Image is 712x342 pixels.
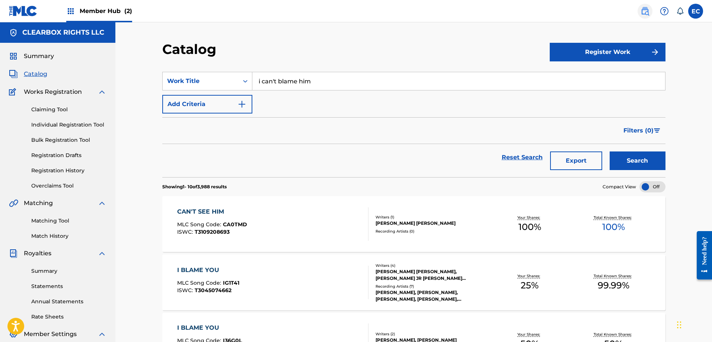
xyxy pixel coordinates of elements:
a: CatalogCatalog [9,70,47,79]
a: Reset Search [498,149,546,166]
div: [PERSON_NAME] [PERSON_NAME], [PERSON_NAME] JR [PERSON_NAME] [PERSON_NAME] [PERSON_NAME] [376,268,488,282]
span: Royalties [24,249,51,258]
button: Register Work [550,43,665,61]
img: Accounts [9,28,18,37]
a: Summary [31,267,106,275]
span: Summary [24,52,54,61]
div: [PERSON_NAME] [PERSON_NAME] [376,220,488,227]
span: ISWC : [177,287,195,294]
div: I BLAME YOU [177,266,239,275]
span: Compact View [603,183,636,190]
span: ISWC : [177,228,195,235]
div: Recording Artists ( 0 ) [376,228,488,234]
img: help [660,7,669,16]
div: CAN'T SEE HIM [177,207,247,216]
span: (2) [124,7,132,15]
span: IG1T41 [223,279,239,286]
div: Work Title [167,77,234,86]
p: Your Shares: [517,215,542,220]
img: Catalog [9,70,18,79]
a: Rate Sheets [31,313,106,321]
img: MLC Logo [9,6,38,16]
span: T3109208693 [195,228,230,235]
button: Search [610,151,665,170]
a: Matching Tool [31,217,106,225]
iframe: Chat Widget [675,306,712,342]
a: CAN'T SEE HIMMLC Song Code:CA0TMDISWC:T3109208693Writers (1)[PERSON_NAME] [PERSON_NAME]Recording ... [162,196,665,252]
span: 100 % [518,220,541,234]
img: filter [654,128,660,133]
a: I BLAME YOUMLC Song Code:IG1T41ISWC:T3045074662Writers (4)[PERSON_NAME] [PERSON_NAME], [PERSON_NA... [162,255,665,310]
a: Annual Statements [31,298,106,306]
a: Claiming Tool [31,106,106,114]
span: 25 % [521,279,539,292]
p: Showing 1 - 10 of 3,988 results [162,183,227,190]
img: Royalties [9,249,18,258]
div: [PERSON_NAME], [PERSON_NAME], [PERSON_NAME], [PERSON_NAME], [PERSON_NAME] [376,289,488,303]
form: Search Form [162,72,665,177]
div: Help [657,4,672,19]
span: Filters ( 0 ) [623,126,654,135]
div: Drag [677,314,681,336]
span: Catalog [24,70,47,79]
a: Match History [31,232,106,240]
p: Total Known Shares: [594,273,633,279]
a: Statements [31,282,106,290]
img: Top Rightsholders [66,7,75,16]
div: User Menu [688,4,703,19]
img: expand [98,199,106,208]
p: Your Shares: [517,332,542,337]
p: Your Shares: [517,273,542,279]
div: Writers ( 2 ) [376,331,488,337]
button: Filters (0) [619,121,665,140]
a: Bulk Registration Tool [31,136,106,144]
img: expand [98,87,106,96]
div: Writers ( 4 ) [376,263,488,268]
div: Recording Artists ( 7 ) [376,284,488,289]
a: Public Search [638,4,652,19]
a: Registration History [31,167,106,175]
p: Total Known Shares: [594,215,633,220]
img: Matching [9,199,18,208]
iframe: Resource Center [691,226,712,285]
span: T3045074662 [195,287,232,294]
span: CA0TMD [223,221,247,228]
div: Writers ( 1 ) [376,214,488,220]
h5: CLEARBOX RIGHTS LLC [22,28,104,37]
img: 9d2ae6d4665cec9f34b9.svg [237,100,246,109]
img: Summary [9,52,18,61]
p: Total Known Shares: [594,332,633,337]
a: Overclaims Tool [31,182,106,190]
h2: Catalog [162,41,220,58]
span: Works Registration [24,87,82,96]
img: f7272a7cc735f4ea7f67.svg [651,48,660,57]
span: MLC Song Code : [177,279,223,286]
button: Add Criteria [162,95,252,114]
span: 99.99 % [598,279,629,292]
div: Notifications [676,7,684,15]
span: Member Hub [80,7,132,15]
img: expand [98,330,106,339]
span: MLC Song Code : [177,221,223,228]
span: Matching [24,199,53,208]
span: Member Settings [24,330,77,339]
button: Export [550,151,602,170]
img: expand [98,249,106,258]
img: Member Settings [9,330,18,339]
a: Individual Registration Tool [31,121,106,129]
img: search [641,7,649,16]
a: Registration Drafts [31,151,106,159]
img: Works Registration [9,87,19,96]
span: 100 % [602,220,625,234]
div: I BLAME YOU [177,323,294,332]
a: SummarySummary [9,52,54,61]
